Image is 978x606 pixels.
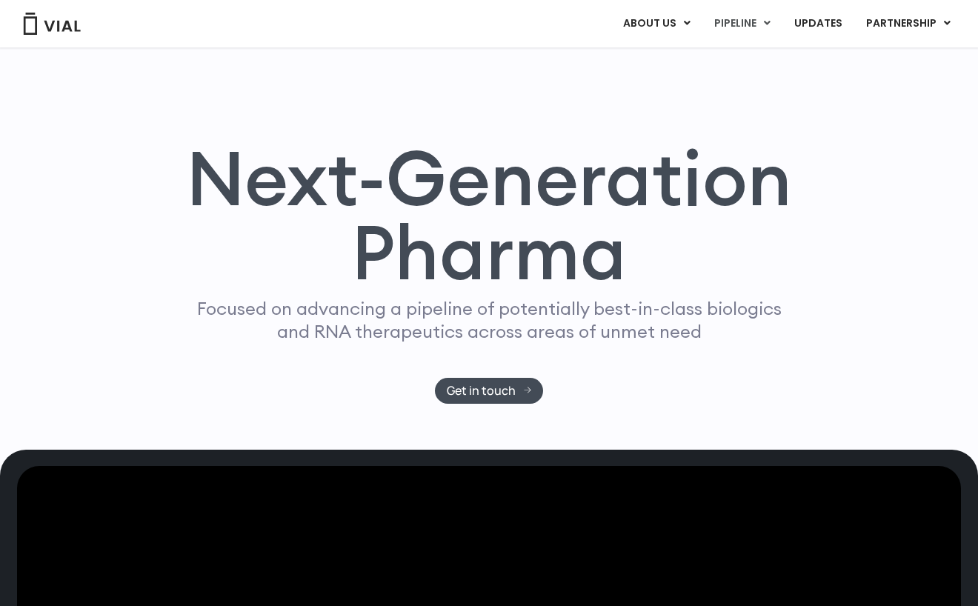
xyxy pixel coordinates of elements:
[854,11,962,36] a: PARTNERSHIPMenu Toggle
[190,297,788,343] p: Focused on advancing a pipeline of potentially best-in-class biologics and RNA therapeutics acros...
[611,11,702,36] a: ABOUT USMenu Toggle
[782,11,854,36] a: UPDATES
[168,141,810,290] h1: Next-Generation Pharma
[22,13,81,35] img: Vial Logo
[435,378,544,404] a: Get in touch
[447,385,516,396] span: Get in touch
[702,11,782,36] a: PIPELINEMenu Toggle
